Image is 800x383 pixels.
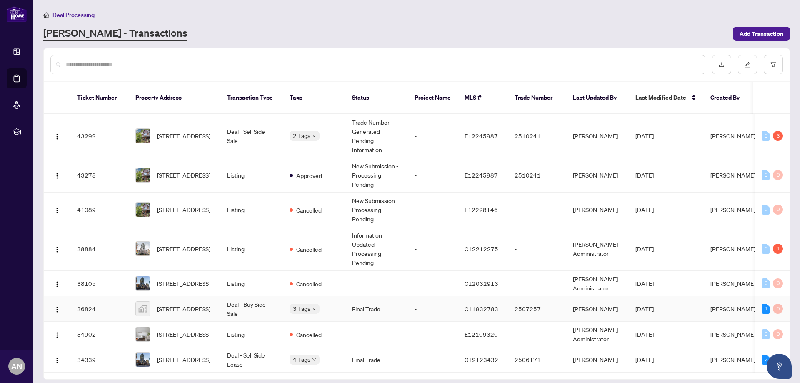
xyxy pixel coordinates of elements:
img: thumbnail-img [136,203,150,217]
button: edit [738,55,757,74]
td: - [345,322,408,347]
span: [DATE] [635,330,654,338]
span: Add Transaction [740,27,783,40]
button: Logo [50,203,64,216]
td: 43299 [70,114,129,158]
span: [PERSON_NAME] [710,330,755,338]
td: 38105 [70,271,129,296]
span: C12032913 [465,280,498,287]
span: [DATE] [635,245,654,253]
button: Logo [50,168,64,182]
span: C11932783 [465,305,498,313]
td: - [508,193,566,227]
span: [DATE] [635,280,654,287]
th: Project Name [408,82,458,114]
span: [DATE] [635,171,654,179]
span: 2 Tags [293,131,310,140]
a: [PERSON_NAME] - Transactions [43,26,187,41]
span: [DATE] [635,206,654,213]
img: thumbnail-img [136,353,150,367]
img: thumbnail-img [136,276,150,290]
span: Approved [296,171,322,180]
img: Logo [54,133,60,140]
img: Logo [54,306,60,313]
th: Last Updated By [566,82,629,114]
td: [PERSON_NAME] [566,347,629,373]
span: E12228146 [465,206,498,213]
div: 1 [773,244,783,254]
img: thumbnail-img [136,168,150,182]
span: [PERSON_NAME] [710,305,755,313]
img: Logo [54,332,60,338]
td: Trade Number Generated - Pending Information [345,114,408,158]
td: New Submission - Processing Pending [345,158,408,193]
td: 2507257 [508,296,566,322]
td: Listing [220,193,283,227]
div: 0 [773,278,783,288]
div: 3 [773,131,783,141]
td: 41089 [70,193,129,227]
img: Logo [54,207,60,214]
td: - [408,227,458,271]
span: [STREET_ADDRESS] [157,355,210,364]
img: logo [7,6,27,22]
img: Logo [54,173,60,179]
td: 43278 [70,158,129,193]
td: - [408,347,458,373]
span: [STREET_ADDRESS] [157,330,210,339]
span: [PERSON_NAME] [710,245,755,253]
td: - [408,114,458,158]
div: 2 [762,355,770,365]
button: Logo [50,353,64,366]
span: Cancelled [296,205,322,215]
td: Listing [220,322,283,347]
img: thumbnail-img [136,129,150,143]
td: 34339 [70,347,129,373]
th: MLS # [458,82,508,114]
span: [PERSON_NAME] [710,206,755,213]
img: thumbnail-img [136,242,150,256]
span: filter [770,62,776,68]
span: [PERSON_NAME] [710,132,755,140]
td: 36824 [70,296,129,322]
div: 0 [773,304,783,314]
span: [STREET_ADDRESS] [157,279,210,288]
td: Deal - Sell Side Sale [220,114,283,158]
span: Cancelled [296,330,322,339]
button: filter [764,55,783,74]
div: 0 [773,170,783,180]
span: down [312,358,316,362]
span: [DATE] [635,305,654,313]
div: 0 [773,205,783,215]
span: [STREET_ADDRESS] [157,304,210,313]
span: [PERSON_NAME] [710,171,755,179]
div: 0 [762,170,770,180]
img: thumbnail-img [136,302,150,316]
td: [PERSON_NAME] Administrator [566,271,629,296]
div: 0 [762,205,770,215]
span: 4 Tags [293,355,310,364]
td: 2510241 [508,114,566,158]
img: thumbnail-img [136,327,150,341]
button: Logo [50,328,64,341]
td: - [408,271,458,296]
button: Logo [50,242,64,255]
button: Logo [50,277,64,290]
td: Listing [220,227,283,271]
img: Logo [54,357,60,364]
span: [STREET_ADDRESS] [157,131,210,140]
span: C12123432 [465,356,498,363]
td: 2506171 [508,347,566,373]
span: [STREET_ADDRESS] [157,244,210,253]
td: - [508,322,566,347]
th: Last Modified Date [629,82,704,114]
div: 0 [762,244,770,254]
td: [PERSON_NAME] [566,158,629,193]
td: - [508,271,566,296]
span: Cancelled [296,245,322,254]
span: Deal Processing [52,11,95,19]
td: 34902 [70,322,129,347]
td: 2510241 [508,158,566,193]
td: [PERSON_NAME] [566,114,629,158]
span: 3 Tags [293,304,310,313]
